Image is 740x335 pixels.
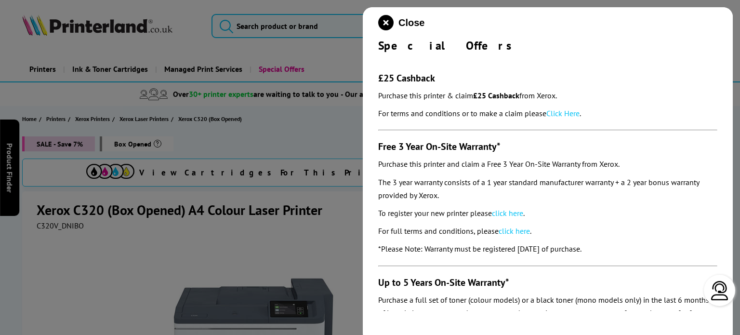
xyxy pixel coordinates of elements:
img: user-headset-light.svg [710,281,729,300]
a: click here [499,226,530,236]
div: Special Offers [378,38,717,53]
p: Purchase this printer and claim a Free 3 Year On-Site Warranty from Xerox. [378,158,717,171]
p: For terms and conditions or to make a claim please . [378,107,717,120]
p: To register your new printer please . [378,207,717,220]
p: The 3 year warranty consists of a 1 year standard manufacturer warranty + a 2 year bonus warranty... [378,176,717,202]
span: Close [398,17,424,28]
p: Purchase a full set of toner (colour models) or a black toner (mono models only) in the last 6 mo... [378,294,717,320]
p: Purchase this printer & claim from Xerox. [378,89,717,102]
a: Click Here [546,108,580,118]
strong: £25 Cashback [473,91,519,100]
h3: Up to 5 Years On-Site Warranty* [378,276,717,289]
h3: £25 Cashback [378,72,717,84]
p: For full terms and conditions, please . [378,225,717,238]
p: *Please Note: Warranty must be registered [DATE] of purchase. [378,242,717,255]
a: click here [492,208,523,218]
h3: Free 3 Year On-Site Warranty* [378,140,717,153]
button: close modal [378,15,424,30]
